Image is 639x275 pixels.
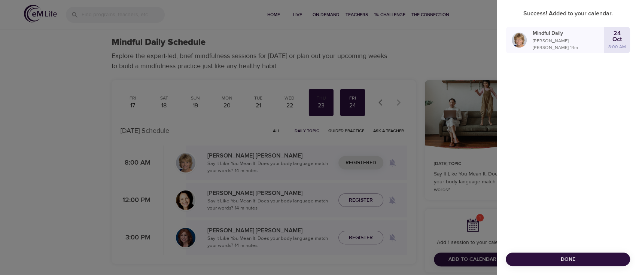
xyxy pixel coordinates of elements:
[614,30,621,36] p: 24
[506,9,630,18] p: Success! Added to your calendar.
[533,37,604,51] p: [PERSON_NAME] [PERSON_NAME] · 14 m
[512,33,527,48] img: Lisa_Wickham-min.jpg
[533,30,604,37] p: Mindful Daily
[512,255,624,264] span: Done
[612,36,622,42] p: Oct
[506,253,630,266] button: Done
[608,43,626,50] p: 8:00 AM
